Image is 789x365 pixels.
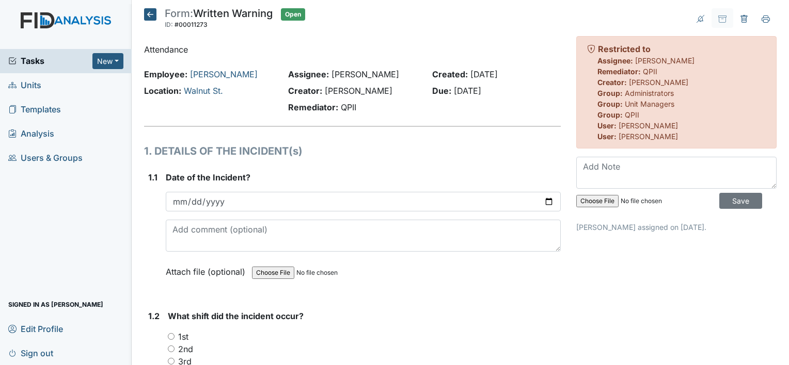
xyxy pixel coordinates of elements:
strong: Group: [597,89,623,97]
label: 1.2 [148,310,160,322]
label: Attach file (optional) [166,260,249,278]
p: Attendance [144,43,561,56]
strong: Due: [432,86,451,96]
span: QPII [625,110,639,119]
span: Signed in as [PERSON_NAME] [8,296,103,312]
span: Administrators [625,89,674,97]
label: 1st [178,330,188,343]
strong: Assignee: [288,69,329,79]
span: [DATE] [470,69,498,79]
a: [PERSON_NAME] [190,69,258,79]
span: Users & Groups [8,150,83,166]
strong: Employee: [144,69,187,79]
button: New [92,53,123,69]
span: [DATE] [454,86,481,96]
span: [PERSON_NAME] [325,86,392,96]
span: Sign out [8,345,53,361]
strong: User: [597,132,617,141]
input: Save [719,193,762,209]
strong: Group: [597,110,623,119]
strong: Created: [432,69,468,79]
span: Analysis [8,126,54,142]
p: [PERSON_NAME] assigned on [DATE]. [576,222,777,233]
div: Written Warning [165,8,273,31]
input: 3rd [168,358,175,364]
strong: Remediator: [597,67,641,76]
input: 2nd [168,345,175,352]
label: 2nd [178,343,193,355]
span: #00011273 [175,21,208,28]
input: 1st [168,333,175,340]
span: [PERSON_NAME] [619,132,678,141]
a: Tasks [8,55,92,67]
strong: Remediator: [288,102,338,112]
span: What shift did the incident occur? [168,311,304,321]
span: Form: [165,7,193,20]
strong: Creator: [288,86,322,96]
strong: Assignee: [597,56,633,65]
span: Unit Managers [625,99,674,108]
span: ID: [165,21,173,28]
h1: 1. DETAILS OF THE INCIDENT(s) [144,143,561,159]
span: [PERSON_NAME] [629,78,688,87]
label: 1.1 [148,171,157,184]
span: [PERSON_NAME] [619,121,678,130]
span: [PERSON_NAME] [332,69,399,79]
span: QPII [643,67,657,76]
strong: Restricted to [598,44,651,54]
span: Units [8,77,41,93]
strong: User: [597,121,617,130]
span: Date of the Incident? [166,172,250,182]
strong: Group: [597,99,623,108]
span: [PERSON_NAME] [635,56,695,65]
span: QPII [341,102,356,112]
a: Walnut St. [184,86,223,96]
span: Open [281,8,305,21]
strong: Location: [144,86,181,96]
span: Edit Profile [8,321,63,337]
span: Templates [8,102,61,118]
strong: Creator: [597,78,627,87]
